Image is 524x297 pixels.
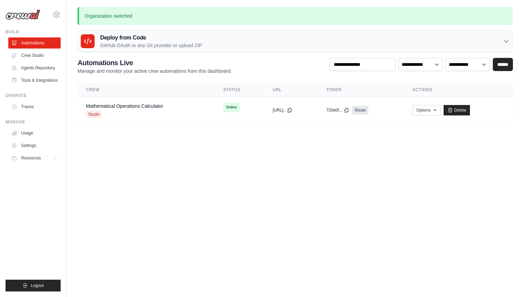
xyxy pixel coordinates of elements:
[100,42,202,49] p: GitHub OAuth or any Git provider or upload ZIP
[8,62,61,73] a: Agents Repository
[6,119,61,125] div: Manage
[8,50,61,61] a: Crew Studio
[6,29,61,35] div: Build
[6,93,61,98] div: Operate
[6,280,61,291] button: Logout
[8,152,61,164] button: Resources
[6,9,40,20] img: Logo
[264,83,318,97] th: URL
[78,7,513,25] p: Organization switched
[31,283,44,288] span: Logout
[412,105,440,115] button: Options
[352,106,368,114] a: Reset
[78,58,232,68] h2: Automations Live
[86,111,102,118] span: Studio
[404,83,513,97] th: Actions
[326,107,349,113] button: 720e0f...
[78,83,215,97] th: Crew
[21,155,41,161] span: Resources
[8,128,61,139] a: Usage
[8,140,61,151] a: Settings
[8,37,61,49] a: Automations
[78,68,232,75] p: Manage and monitor your active crew automations from this dashboard.
[86,103,163,109] a: Mathematical Operations Calculator
[8,101,61,112] a: Traces
[223,103,239,112] span: Online
[444,105,470,115] a: Delete
[100,34,202,42] h3: Deploy from Code
[8,75,61,86] a: Tools & Integrations
[215,83,264,97] th: Status
[318,83,404,97] th: Token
